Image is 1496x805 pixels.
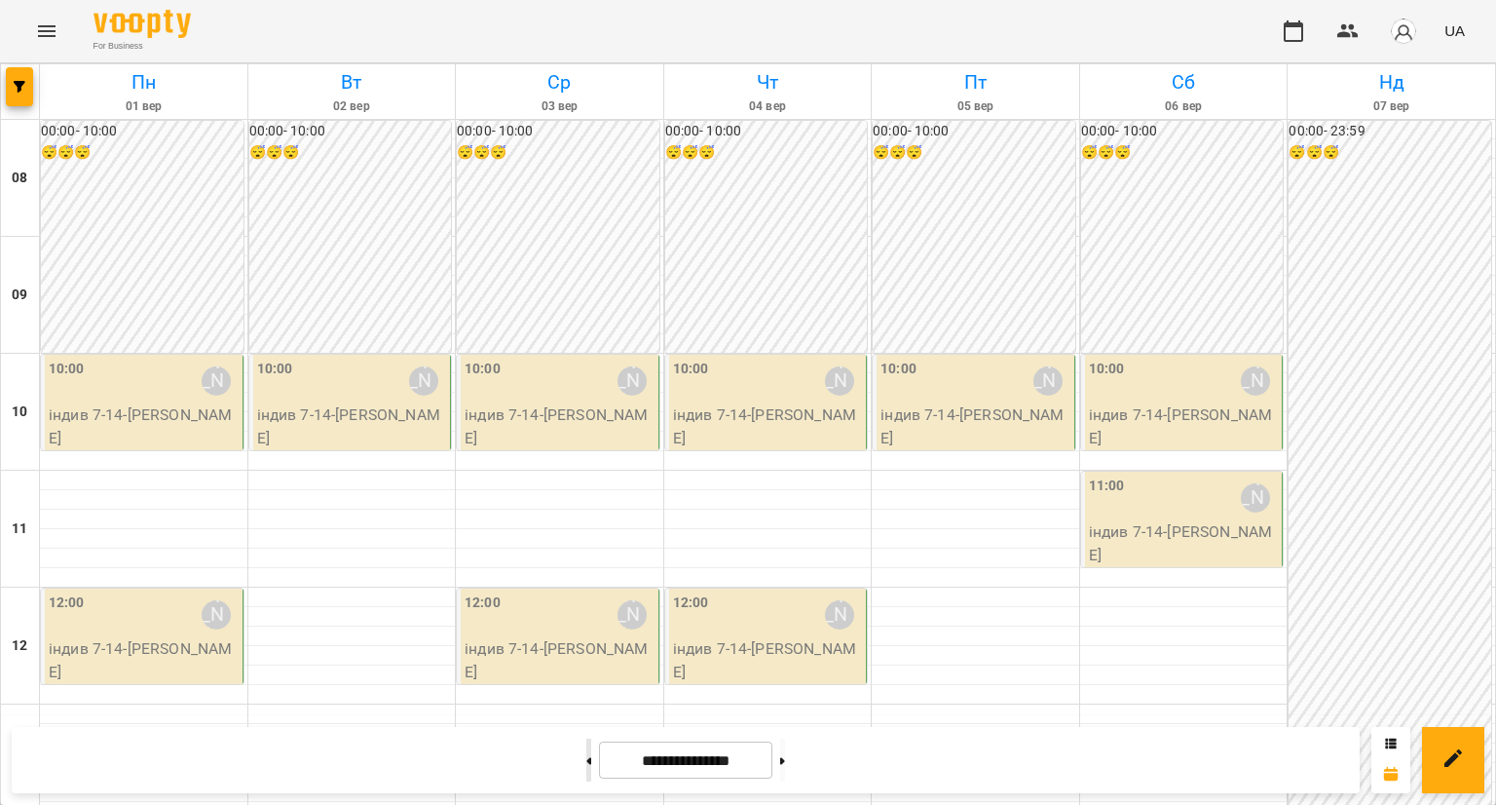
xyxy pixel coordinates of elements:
[665,121,868,142] h6: 00:00 - 10:00
[1289,121,1491,142] h6: 00:00 - 23:59
[459,67,660,97] h6: Ср
[202,600,231,630] div: Вікторія Половинка
[202,366,231,396] div: Вікторія Половинка
[1089,403,1279,449] p: індив 7-14 - [PERSON_NAME]
[12,285,27,306] h6: 09
[41,121,243,142] h6: 00:00 - 10:00
[257,403,447,449] p: індив 7-14 - [PERSON_NAME]
[665,142,868,164] h6: 😴😴😴
[49,359,85,380] label: 10:00
[1033,366,1063,396] div: Вікторія Половинка
[43,97,244,116] h6: 01 вер
[1083,97,1285,116] h6: 06 вер
[93,10,191,38] img: Voopty Logo
[673,593,709,614] label: 12:00
[1083,67,1285,97] h6: Сб
[465,593,501,614] label: 12:00
[12,635,27,657] h6: 12
[465,637,654,683] p: індив 7-14 - [PERSON_NAME]
[825,600,854,630] div: Вікторія Половинка
[880,359,916,380] label: 10:00
[43,67,244,97] h6: Пн
[1241,366,1270,396] div: Вікторія Половинка
[1444,20,1465,41] span: UA
[1241,483,1270,513] div: Вікторія Половинка
[12,518,27,540] h6: 11
[1089,520,1279,566] p: індив 7-14 - [PERSON_NAME]
[93,40,191,53] span: For Business
[1081,121,1284,142] h6: 00:00 - 10:00
[825,366,854,396] div: Вікторія Половинка
[459,97,660,116] h6: 03 вер
[41,142,243,164] h6: 😴😴😴
[249,121,452,142] h6: 00:00 - 10:00
[49,637,239,683] p: індив 7-14 - [PERSON_NAME]
[251,97,453,116] h6: 02 вер
[457,142,659,164] h6: 😴😴😴
[1290,67,1492,97] h6: Нд
[465,359,501,380] label: 10:00
[1089,476,1125,497] label: 11:00
[1437,13,1473,49] button: UA
[673,403,863,449] p: індив 7-14 - [PERSON_NAME]
[12,168,27,189] h6: 08
[465,403,654,449] p: індив 7-14 - [PERSON_NAME]
[49,593,85,614] label: 12:00
[12,402,27,423] h6: 10
[1289,142,1491,164] h6: 😴😴😴
[875,67,1076,97] h6: Пт
[617,600,647,630] div: Вікторія Половинка
[873,142,1075,164] h6: 😴😴😴
[667,97,869,116] h6: 04 вер
[673,637,863,683] p: індив 7-14 - [PERSON_NAME]
[257,359,293,380] label: 10:00
[1290,97,1492,116] h6: 07 вер
[880,403,1070,449] p: індив 7-14 - [PERSON_NAME]
[1089,359,1125,380] label: 10:00
[617,366,647,396] div: Вікторія Половинка
[249,142,452,164] h6: 😴😴😴
[873,121,1075,142] h6: 00:00 - 10:00
[409,366,438,396] div: Вікторія Половинка
[667,67,869,97] h6: Чт
[457,121,659,142] h6: 00:00 - 10:00
[49,403,239,449] p: індив 7-14 - [PERSON_NAME]
[673,359,709,380] label: 10:00
[1390,18,1417,45] img: avatar_s.png
[251,67,453,97] h6: Вт
[875,97,1076,116] h6: 05 вер
[23,8,70,55] button: Menu
[1081,142,1284,164] h6: 😴😴😴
